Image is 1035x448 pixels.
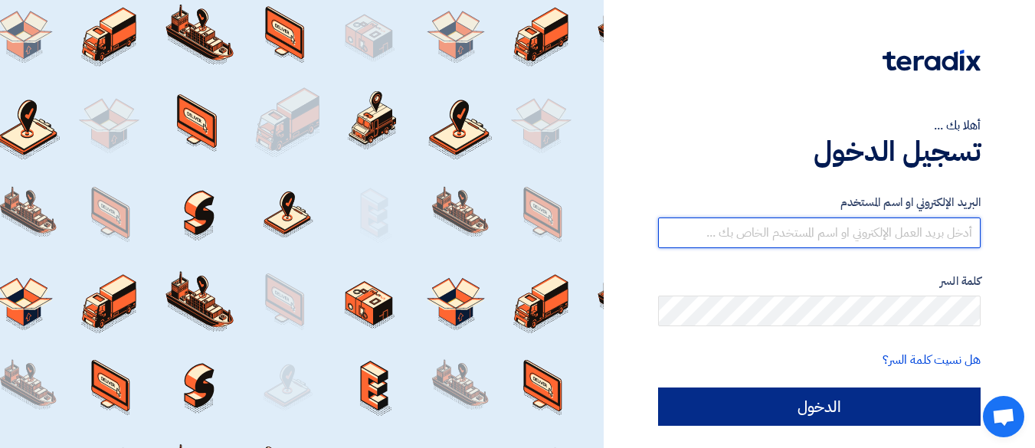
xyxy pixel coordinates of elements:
input: الدخول [658,388,981,426]
a: دردشة مفتوحة [983,396,1024,437]
label: كلمة السر [658,273,981,290]
h1: تسجيل الدخول [658,135,981,168]
div: أهلا بك ... [658,116,981,135]
label: البريد الإلكتروني او اسم المستخدم [658,194,981,211]
a: هل نسيت كلمة السر؟ [883,351,981,369]
input: أدخل بريد العمل الإلكتروني او اسم المستخدم الخاص بك ... [658,217,981,248]
img: Teradix logo [883,50,981,71]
